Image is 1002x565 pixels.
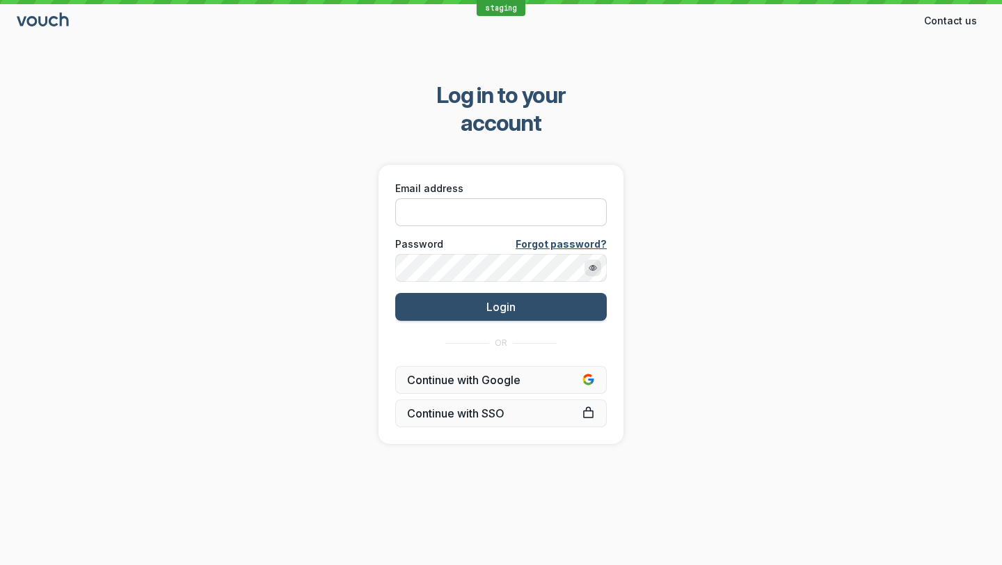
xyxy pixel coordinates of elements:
[407,373,595,387] span: Continue with Google
[397,81,605,137] span: Log in to your account
[486,300,516,314] span: Login
[516,237,607,251] a: Forgot password?
[495,337,507,349] span: OR
[395,399,607,427] a: Continue with SSO
[924,14,977,28] span: Contact us
[407,406,595,420] span: Continue with SSO
[916,10,985,32] button: Contact us
[395,182,463,196] span: Email address
[17,15,71,27] a: Go to sign in
[395,293,607,321] button: Login
[395,237,443,251] span: Password
[584,260,601,276] button: Show password
[395,366,607,394] button: Continue with Google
